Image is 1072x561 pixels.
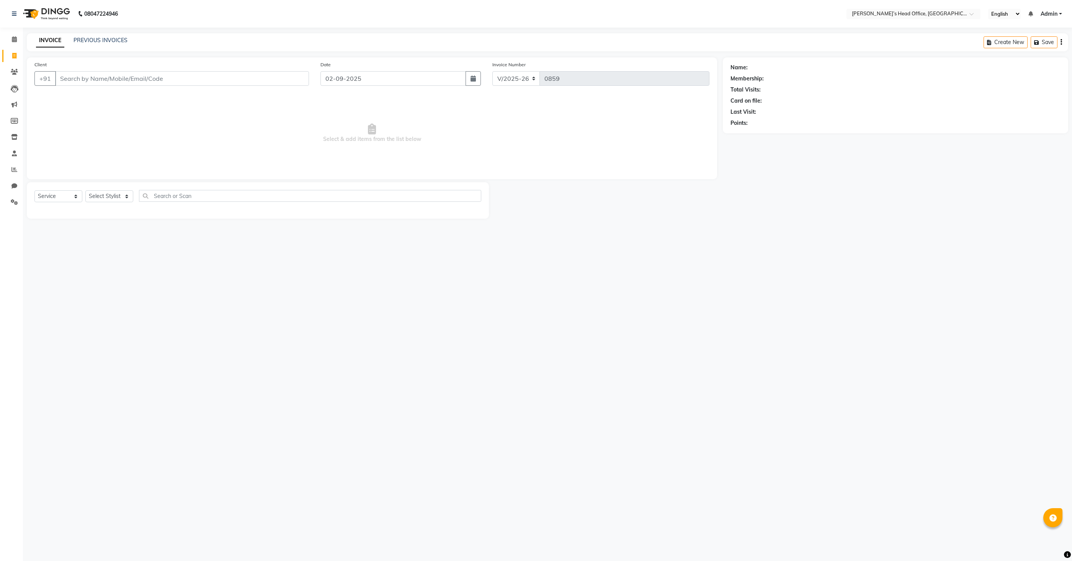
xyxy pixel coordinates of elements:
[730,119,748,127] div: Points:
[320,61,331,68] label: Date
[34,95,709,172] span: Select & add items from the list below
[55,71,309,86] input: Search by Name/Mobile/Email/Code
[984,36,1028,48] button: Create New
[730,75,764,83] div: Membership:
[730,97,762,105] div: Card on file:
[74,37,127,44] a: PREVIOUS INVOICES
[730,64,748,72] div: Name:
[84,3,118,25] b: 08047224946
[34,61,47,68] label: Client
[730,108,756,116] div: Last Visit:
[492,61,526,68] label: Invoice Number
[1041,10,1057,18] span: Admin
[36,34,64,47] a: INVOICE
[139,190,481,202] input: Search or Scan
[20,3,72,25] img: logo
[730,86,761,94] div: Total Visits:
[1031,36,1057,48] button: Save
[34,71,56,86] button: +91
